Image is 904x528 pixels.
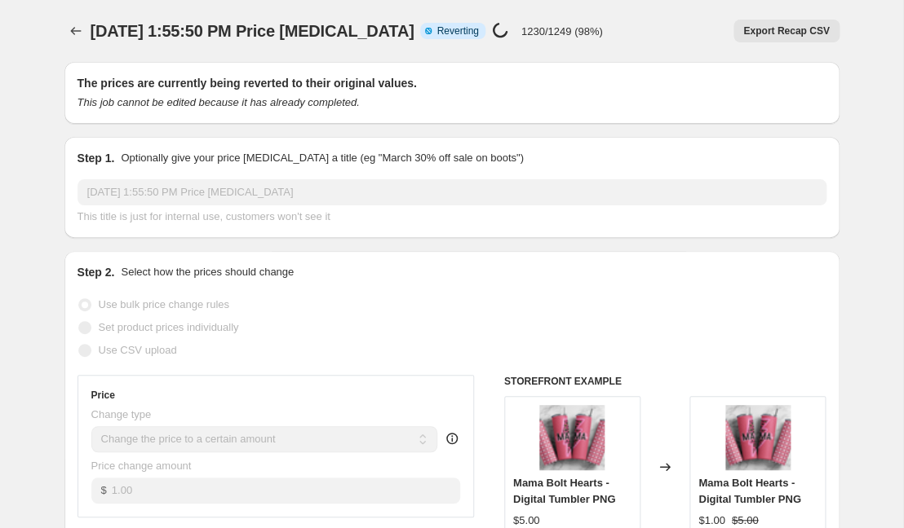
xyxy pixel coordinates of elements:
h2: Step 1. [78,150,115,166]
span: This title is just for internal use, customers won't see it [78,210,330,222]
span: Reverting [436,24,478,37]
span: $1.00 [698,514,725,526]
span: Set product prices individually [99,321,239,333]
div: help [444,430,460,447]
span: Use bulk price change rules [99,298,229,310]
span: Use CSV upload [99,344,177,356]
button: Price change jobs [64,20,87,42]
h3: Price [91,389,115,402]
h2: The prices are currently being reverted to their original values. [78,75,826,91]
span: Price change amount [91,460,192,472]
h2: Step 2. [78,264,115,280]
img: MamaBoltHeartsTumblerMockUp_80x.png [725,405,791,470]
span: $ [101,484,107,496]
span: Export Recap CSV [743,24,829,37]
h6: STOREFRONT EXAMPLE [504,375,826,388]
span: $5.00 [732,514,759,526]
input: 80.00 [112,477,460,504]
p: 1230/1249 (98%) [521,25,603,37]
span: Change type [91,408,152,420]
button: Export Recap CSV [733,20,839,42]
img: MamaBoltHeartsTumblerMockUp_80x.png [539,405,605,470]
span: [DATE] 1:55:50 PM Price [MEDICAL_DATA] [91,22,414,40]
span: Mama Bolt Hearts - Digital Tumbler PNG [698,477,800,505]
p: Optionally give your price [MEDICAL_DATA] a title (eg "March 30% off sale on boots") [121,150,523,166]
input: 30% off holiday sale [78,179,826,205]
p: Select how the prices should change [121,264,294,280]
span: Mama Bolt Hearts - Digital Tumbler PNG [513,477,615,505]
span: $5.00 [513,514,540,526]
i: This job cannot be edited because it has already completed. [78,96,360,108]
